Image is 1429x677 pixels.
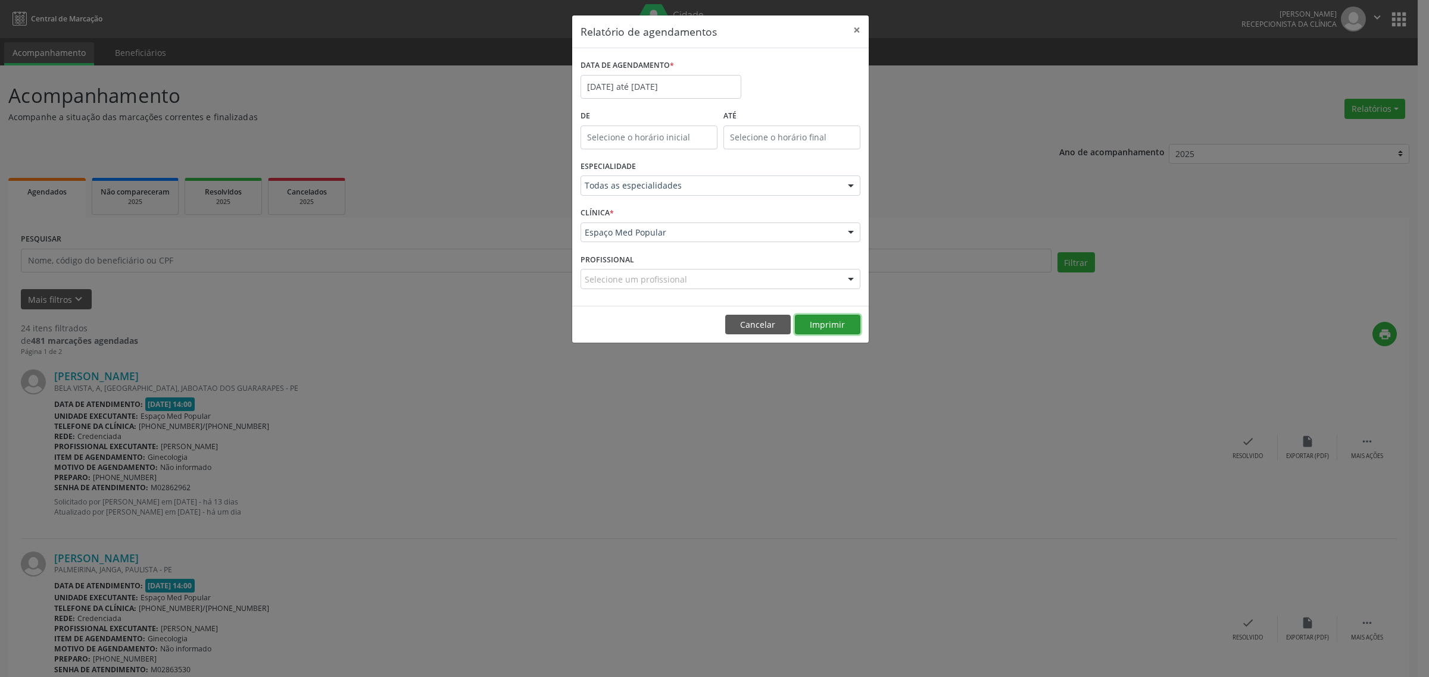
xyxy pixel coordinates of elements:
[845,15,869,45] button: Close
[585,180,836,192] span: Todas as especialidades
[581,107,717,126] label: De
[581,24,717,39] h5: Relatório de agendamentos
[581,158,636,176] label: ESPECIALIDADE
[581,75,741,99] input: Selecione uma data ou intervalo
[585,273,687,286] span: Selecione um profissional
[581,204,614,222] label: CLÍNICA
[581,126,717,149] input: Selecione o horário inicial
[723,126,860,149] input: Selecione o horário final
[795,315,860,335] button: Imprimir
[585,227,836,239] span: Espaço Med Popular
[581,57,674,75] label: DATA DE AGENDAMENTO
[725,315,791,335] button: Cancelar
[723,107,860,126] label: ATÉ
[581,250,634,269] label: PROFISSIONAL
